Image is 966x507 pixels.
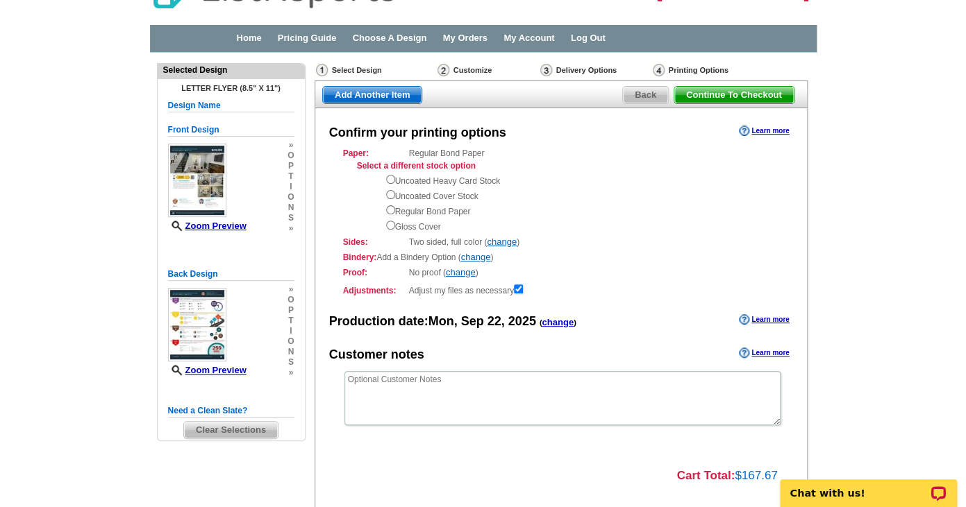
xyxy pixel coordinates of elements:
span: o [288,336,294,347]
img: Select Design [316,64,328,76]
span: s [288,357,294,368]
span: » [288,284,294,295]
h5: Back Design [168,268,294,281]
h5: Need a Clean Slate? [168,404,294,418]
div: Delivery Options [539,63,651,80]
a: change [446,267,476,277]
img: small-thumb.jpg [168,288,226,361]
div: Select Design [315,63,436,80]
span: » [288,368,294,378]
div: Adjust my files as necessary [343,282,779,297]
span: o [288,151,294,161]
img: small-thumb.jpg [168,144,226,217]
span: p [288,305,294,316]
span: t [288,316,294,326]
div: Two sided, full color ( ) [343,236,779,248]
a: Zoom Preview [168,365,247,375]
a: My Orders [443,33,488,43]
span: n [288,347,294,357]
a: Learn more [739,347,789,359]
a: My Account [503,33,554,43]
span: ( ) [540,318,576,327]
iframe: LiveChat chat widget [771,463,966,507]
span: Continue To Checkout [674,87,794,103]
span: o [288,295,294,305]
a: Add Another Item [322,86,423,104]
strong: Adjustments: [343,284,405,297]
a: change [461,252,491,262]
span: 2025 [508,314,536,328]
a: Home [236,33,261,43]
img: Printing Options & Summary [653,64,665,76]
span: $167.67 [735,469,777,482]
strong: Cart Total: [676,469,735,482]
span: 22, [488,314,505,328]
span: t [288,171,294,182]
a: Learn more [739,314,789,325]
a: Choose A Design [353,33,427,43]
span: Mon, [428,314,458,328]
img: Delivery Options [540,64,552,76]
a: Log Out [571,33,606,43]
a: Zoom Preview [168,221,247,231]
div: Add a Bindery Option ( ) [343,251,779,264]
strong: Sides: [343,236,405,248]
span: » [288,223,294,234]
img: Customize [438,64,449,76]
a: Pricing Guide [278,33,337,43]
h4: Letter Flyer (8.5" x 11") [168,84,294,92]
span: i [288,326,294,336]
div: Production date: [329,313,576,331]
span: » [288,140,294,151]
a: Learn more [739,126,789,137]
strong: Proof: [343,266,405,279]
span: s [288,213,294,223]
span: Add Another Item [323,87,422,103]
div: Uncoated Heavy Card Stock Uncoated Cover Stock Regular Bond Paper Gloss Cover [386,172,779,233]
strong: Paper: [343,147,405,160]
div: Selected Design [158,64,305,76]
h5: Design Name [168,99,294,112]
div: Confirm your printing options [329,124,506,142]
strong: Select a different stock option [357,161,476,171]
div: Customize [436,63,539,77]
span: Sep [461,314,484,328]
div: Customer notes [329,346,424,364]
div: Printing Options [651,63,773,80]
a: Back [622,86,669,104]
span: o [288,192,294,203]
h5: Front Design [168,123,294,137]
span: p [288,161,294,171]
span: Clear Selections [184,422,278,438]
span: i [288,182,294,192]
a: change [487,237,517,247]
div: No proof ( ) [343,266,779,279]
span: Back [623,87,668,103]
strong: Bindery: [343,252,377,262]
span: n [288,203,294,213]
div: Regular Bond Paper [343,147,779,233]
a: change [542,317,574,327]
